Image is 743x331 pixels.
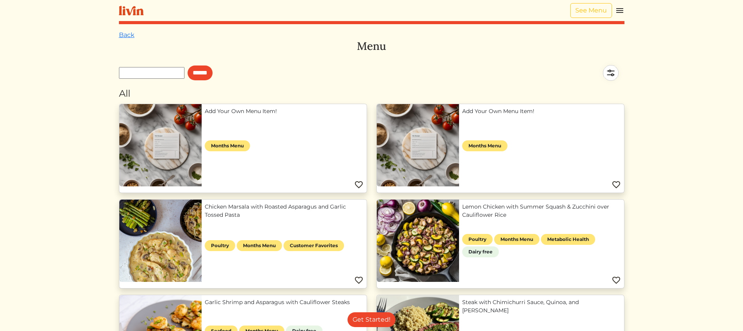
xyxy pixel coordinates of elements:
[205,203,364,219] a: Chicken Marsala with Roasted Asparagus and Garlic Tossed Pasta
[119,87,624,101] div: All
[119,31,135,39] a: Back
[570,3,612,18] a: See Menu
[612,180,621,189] img: Favorite menu item
[119,40,624,53] h3: Menu
[354,180,364,189] img: Favorite menu item
[462,107,621,115] a: Add Your Own Menu Item!
[462,298,621,315] a: Steak with Chimichurri Sauce, Quinoa, and [PERSON_NAME]
[354,276,364,285] img: Favorite menu item
[597,59,624,87] img: filter-5a7d962c2457a2d01fc3f3b070ac7679cf81506dd4bc827d76cf1eb68fb85cd7.svg
[119,6,144,16] img: livin-logo-a0d97d1a881af30f6274990eb6222085a2533c92bbd1e4f22c21b4f0d0e3210c.svg
[462,203,621,219] a: Lemon Chicken with Summer Squash & Zucchini over Cauliflower Rice
[615,6,624,15] img: menu_hamburger-cb6d353cf0ecd9f46ceae1c99ecbeb4a00e71ca567a856bd81f57e9d8c17bb26.svg
[612,276,621,285] img: Favorite menu item
[205,298,364,306] a: Garlic Shrimp and Asparagus with Cauliflower Steaks
[205,107,364,115] a: Add Your Own Menu Item!
[348,312,395,327] a: Get Started!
